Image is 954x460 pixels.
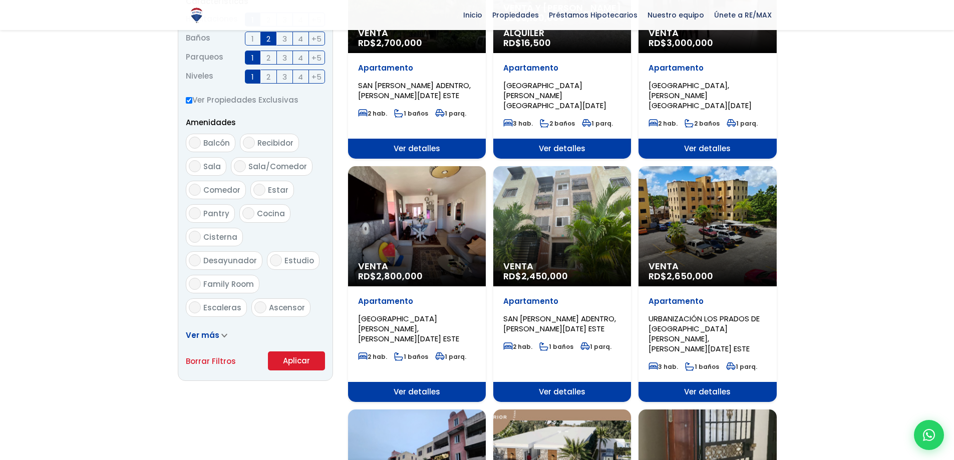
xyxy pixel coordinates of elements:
span: 2 [266,33,270,45]
span: 1 parq. [727,119,758,128]
span: Venta [358,28,476,38]
input: Recibidor [243,137,255,149]
input: Estar [253,184,265,196]
button: Aplicar [268,351,325,370]
span: +5 [311,33,322,45]
p: Apartamento [358,63,476,73]
span: Cisterna [203,232,237,242]
a: Ver más [186,330,227,340]
a: Venta RD$2,450,000 Apartamento SAN [PERSON_NAME] ADENTRO, [PERSON_NAME][DATE] ESTE 2 hab. 1 baños... [493,166,631,402]
span: 3 [282,33,287,45]
input: Comedor [189,184,201,196]
span: Desayunador [203,255,257,266]
p: Apartamento [503,63,621,73]
span: 1 baños [394,109,428,118]
span: Baños [186,32,210,46]
span: Propiedades [487,8,544,23]
p: Apartamento [503,296,621,306]
span: Ver detalles [639,139,776,159]
span: 2 hab. [358,352,387,361]
a: Borrar Filtros [186,355,236,367]
span: Sala [203,161,221,172]
span: [GEOGRAPHIC_DATA], [PERSON_NAME][GEOGRAPHIC_DATA][DATE] [649,80,752,111]
label: Ver Propiedades Exclusivas [186,94,325,106]
span: Inicio [458,8,487,23]
span: [GEOGRAPHIC_DATA][PERSON_NAME], [PERSON_NAME][DATE] ESTE [358,313,459,344]
span: RD$ [358,37,422,49]
span: 1 parq. [435,109,466,118]
span: RD$ [503,37,551,49]
span: Venta [358,261,476,271]
span: 2,450,000 [521,270,568,282]
span: Estudio [284,255,314,266]
span: Balcón [203,138,230,148]
span: 1 [251,52,254,64]
input: Estudio [270,254,282,266]
span: Comedor [203,185,240,195]
span: Alquiler [503,28,621,38]
span: SAN [PERSON_NAME] ADENTRO, [PERSON_NAME][DATE] ESTE [358,80,471,101]
span: Family Room [203,279,254,289]
a: Venta RD$2,650,000 Apartamento URBANIZACIÓN LOS PRADOS DE [GEOGRAPHIC_DATA][PERSON_NAME], [PERSON... [639,166,776,402]
span: 1 parq. [582,119,613,128]
span: 2 hab. [649,119,678,128]
span: 1 [251,33,254,45]
span: 2 baños [685,119,720,128]
span: Ver detalles [493,382,631,402]
span: Estar [268,185,288,195]
span: 2 baños [540,119,575,128]
span: [GEOGRAPHIC_DATA][PERSON_NAME][GEOGRAPHIC_DATA][DATE] [503,80,606,111]
span: Escaleras [203,302,241,313]
p: Apartamento [649,296,766,306]
span: Ver detalles [639,382,776,402]
span: Pantry [203,208,229,219]
input: Family Room [189,278,201,290]
input: Sala [189,160,201,172]
span: Recibidor [257,138,293,148]
input: Balcón [189,137,201,149]
p: Apartamento [649,63,766,73]
span: RD$ [649,37,713,49]
span: 1 parq. [580,342,611,351]
span: 1 baños [394,352,428,361]
span: 1 parq. [435,352,466,361]
span: 3,000,000 [667,37,713,49]
input: Cisterna [189,231,201,243]
input: Ascensor [254,301,266,313]
span: RD$ [358,270,423,282]
input: Ver Propiedades Exclusivas [186,97,192,104]
input: Escaleras [189,301,201,313]
span: Nuestro equipo [643,8,709,23]
span: URBANIZACIÓN LOS PRADOS DE [GEOGRAPHIC_DATA][PERSON_NAME], [PERSON_NAME][DATE] ESTE [649,313,760,354]
span: Niveles [186,70,213,84]
span: Ver más [186,330,219,340]
span: Venta [649,261,766,271]
span: 4 [298,33,303,45]
span: 3 hab. [503,119,533,128]
span: Sala/Comedor [248,161,307,172]
span: 2,800,000 [376,270,423,282]
span: Venta [503,261,621,271]
span: 2,650,000 [667,270,713,282]
span: 4 [298,52,303,64]
span: Parqueos [186,51,223,65]
p: Apartamento [358,296,476,306]
span: Ascensor [269,302,305,313]
img: Logo de REMAX [188,7,205,24]
span: RD$ [649,270,713,282]
input: Cocina [242,207,254,219]
span: 2 hab. [503,342,532,351]
span: 1 baños [685,362,719,371]
span: RD$ [503,270,568,282]
span: 4 [298,71,303,83]
span: Ver detalles [493,139,631,159]
span: +5 [311,71,322,83]
a: Venta RD$2,800,000 Apartamento [GEOGRAPHIC_DATA][PERSON_NAME], [PERSON_NAME][DATE] ESTE 2 hab. 1 ... [348,166,486,402]
span: Únete a RE/MAX [709,8,777,23]
span: 2 [266,52,270,64]
span: 3 [282,71,287,83]
span: 3 hab. [649,362,678,371]
input: Desayunador [189,254,201,266]
span: 2 [266,71,270,83]
input: Sala/Comedor [234,160,246,172]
